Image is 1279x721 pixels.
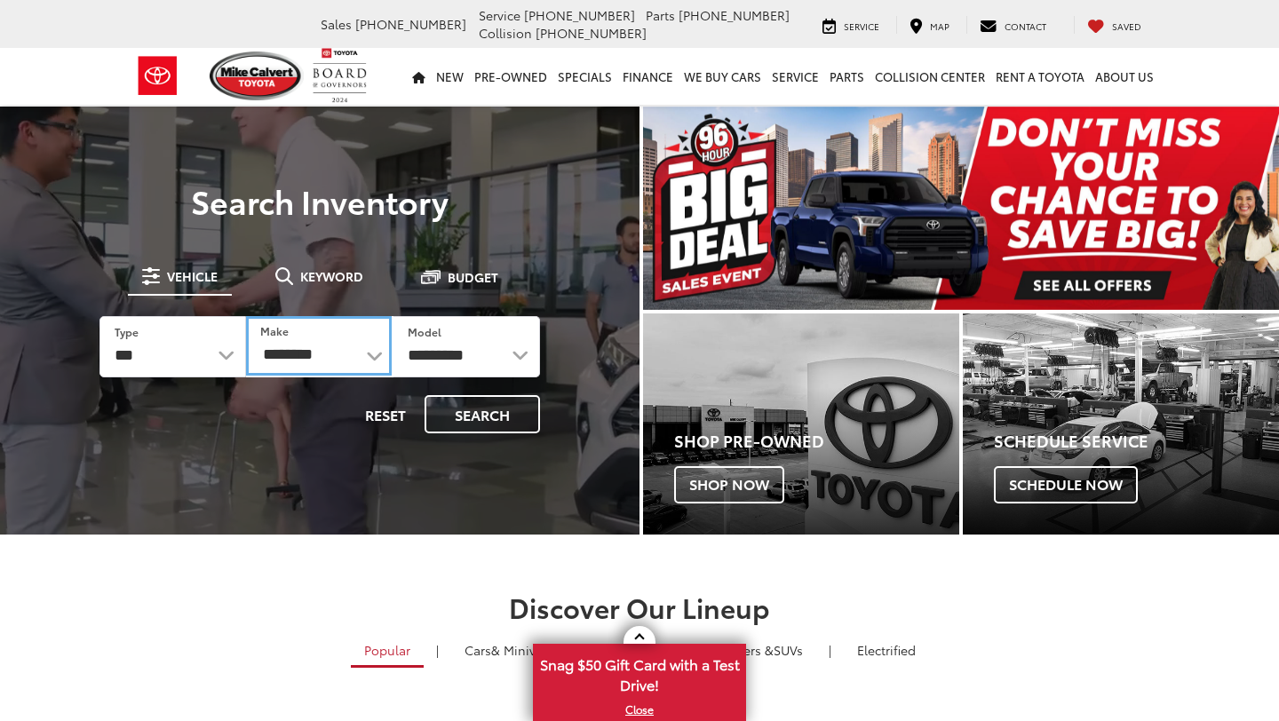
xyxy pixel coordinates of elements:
span: [PHONE_NUMBER] [536,24,647,42]
label: Type [115,324,139,339]
a: Service [809,16,893,34]
a: Pre-Owned [469,48,552,105]
li: | [432,641,443,659]
label: Make [260,323,289,338]
a: Home [407,48,431,105]
a: SUVs [682,635,816,665]
a: Finance [617,48,679,105]
span: [PHONE_NUMBER] [524,6,635,24]
span: Vehicle [167,270,218,282]
span: Contact [1005,20,1046,33]
a: Cars [451,635,564,665]
span: Keyword [300,270,363,282]
a: WE BUY CARS [679,48,767,105]
span: Snag $50 Gift Card with a Test Drive! [535,646,744,700]
a: Collision Center [870,48,990,105]
span: [PHONE_NUMBER] [679,6,790,24]
span: Service [844,20,879,33]
a: Schedule Service Schedule Now [963,313,1279,535]
li: | [824,641,836,659]
h2: Discover Our Lineup [13,592,1266,622]
a: Parts [824,48,870,105]
h3: Search Inventory [75,183,565,218]
span: Schedule Now [994,466,1138,503]
a: New [431,48,469,105]
span: Saved [1112,20,1141,33]
a: Shop Pre-Owned Shop Now [643,313,959,535]
a: Contact [966,16,1060,34]
span: Collision [479,24,532,42]
a: Rent a Toyota [990,48,1090,105]
div: Toyota [643,313,959,535]
span: Shop Now [674,466,784,503]
h4: Shop Pre-Owned [674,432,959,450]
a: Specials [552,48,617,105]
div: Toyota [963,313,1279,535]
img: Big Deal Sales Event [643,107,1279,310]
h4: Schedule Service [994,432,1279,450]
section: Carousel section with vehicle pictures - may contain disclaimers. [643,107,1279,310]
span: Budget [448,271,498,283]
a: My Saved Vehicles [1074,16,1155,34]
span: Map [930,20,949,33]
button: Search [425,395,540,433]
img: Toyota [124,47,191,105]
div: carousel slide number 1 of 1 [643,107,1279,310]
span: Service [479,6,520,24]
span: [PHONE_NUMBER] [355,15,466,33]
button: Reset [350,395,421,433]
a: Map [896,16,963,34]
span: & Minivan [491,641,551,659]
label: Model [408,324,441,339]
a: Service [767,48,824,105]
a: Electrified [844,635,929,665]
span: Sales [321,15,352,33]
a: Popular [351,635,424,668]
a: About Us [1090,48,1159,105]
img: Mike Calvert Toyota [210,51,304,100]
span: Parts [646,6,675,24]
